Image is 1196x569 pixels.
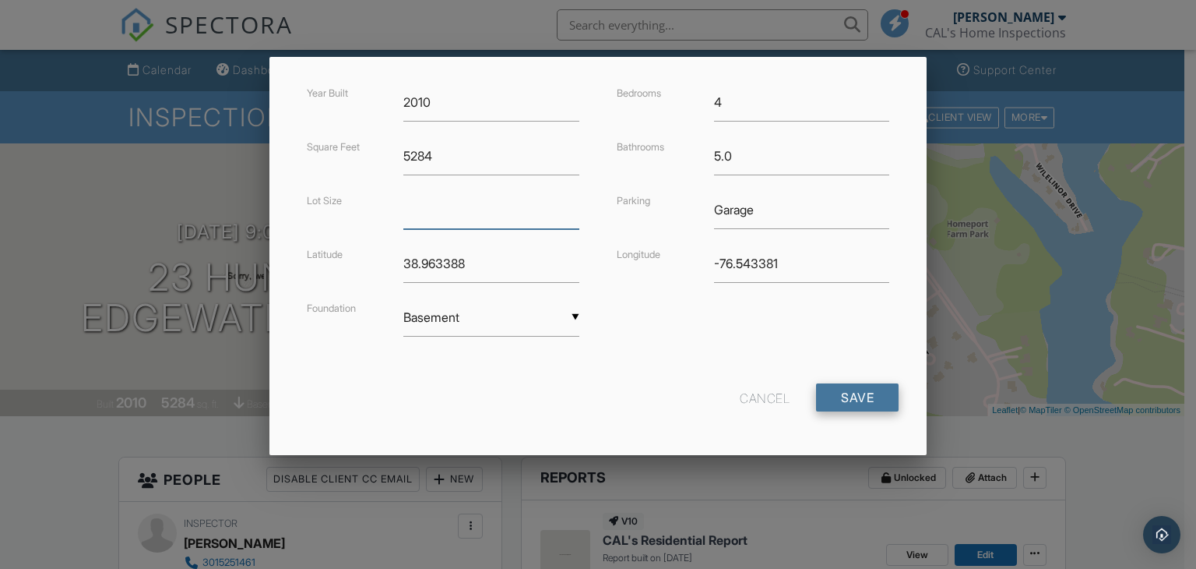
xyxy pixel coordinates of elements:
[307,195,342,207] label: Lot Size
[307,87,348,99] label: Year Built
[307,141,360,153] label: Square Feet
[617,141,664,153] label: Bathrooms
[740,383,790,412] div: Cancel
[307,249,343,260] label: Latitude
[307,302,356,314] label: Foundation
[617,249,660,260] label: Longitude
[1143,516,1180,553] div: Open Intercom Messenger
[816,383,899,412] input: Save
[617,195,650,207] label: Parking
[617,87,661,99] label: Bedrooms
